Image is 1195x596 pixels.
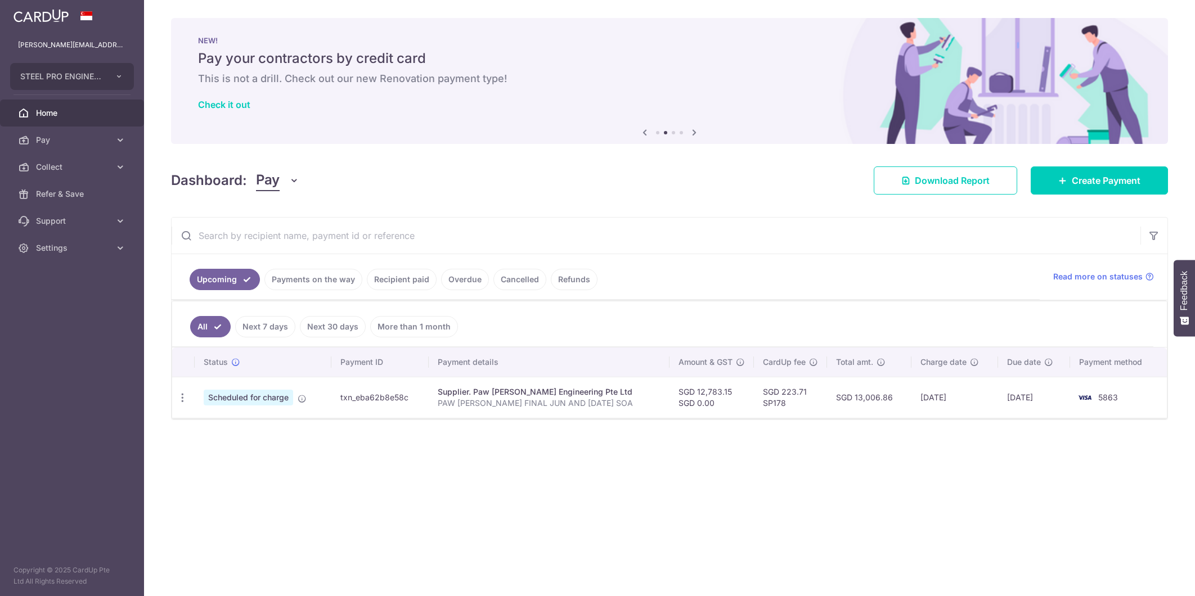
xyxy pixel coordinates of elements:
[763,356,806,368] span: CardUp fee
[754,377,827,418] td: SGD 223.71 SP178
[438,398,661,409] p: PAW [PERSON_NAME] FINAL JUN AND [DATE] SOA
[1053,271,1143,282] span: Read more on statuses
[1073,391,1096,404] img: Bank Card
[14,9,69,22] img: CardUp
[18,39,126,51] p: [PERSON_NAME][EMAIL_ADDRESS][DOMAIN_NAME]
[1072,174,1140,187] span: Create Payment
[1123,562,1184,590] iframe: Opens a widget where you can find more information
[172,218,1140,254] input: Search by recipient name, payment id or reference
[190,269,260,290] a: Upcoming
[827,377,911,418] td: SGD 13,006.86
[36,215,110,227] span: Support
[911,377,998,418] td: [DATE]
[300,316,366,337] a: Next 30 days
[10,63,134,90] button: STEEL PRO ENGINEERING PTE LTD
[1098,392,1118,402] span: 5863
[679,356,733,368] span: Amount & GST
[438,386,661,398] div: Supplier. Paw [PERSON_NAME] Engineering Pte Ltd
[874,166,1017,195] a: Download Report
[36,134,110,146] span: Pay
[1070,347,1167,377] th: Payment method
[493,269,546,290] a: Cancelled
[1007,356,1041,368] span: Due date
[256,170,299,191] button: Pay
[198,49,1141,67] h5: Pay your contractors by credit card
[670,377,754,418] td: SGD 12,783.15 SGD 0.00
[998,377,1071,418] td: [DATE]
[1053,271,1154,282] a: Read more on statuses
[1031,166,1168,195] a: Create Payment
[915,174,990,187] span: Download Report
[171,18,1168,144] img: Renovation banner
[1174,260,1195,336] button: Feedback - Show survey
[370,316,458,337] a: More than 1 month
[204,390,293,405] span: Scheduled for charge
[264,269,362,290] a: Payments on the way
[441,269,489,290] a: Overdue
[256,170,280,191] span: Pay
[198,36,1141,45] p: NEW!
[198,72,1141,85] h6: This is not a drill. Check out our new Renovation payment type!
[36,107,110,119] span: Home
[836,356,873,368] span: Total amt.
[190,316,231,337] a: All
[36,161,110,173] span: Collect
[367,269,437,290] a: Recipient paid
[331,377,429,418] td: txn_eba62b8e58c
[331,347,429,377] th: Payment ID
[171,170,247,191] h4: Dashboard:
[920,356,967,368] span: Charge date
[36,188,110,200] span: Refer & Save
[551,269,597,290] a: Refunds
[429,347,670,377] th: Payment details
[204,356,228,368] span: Status
[1179,271,1189,310] span: Feedback
[20,71,104,82] span: STEEL PRO ENGINEERING PTE LTD
[235,316,295,337] a: Next 7 days
[198,99,250,110] a: Check it out
[36,242,110,254] span: Settings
